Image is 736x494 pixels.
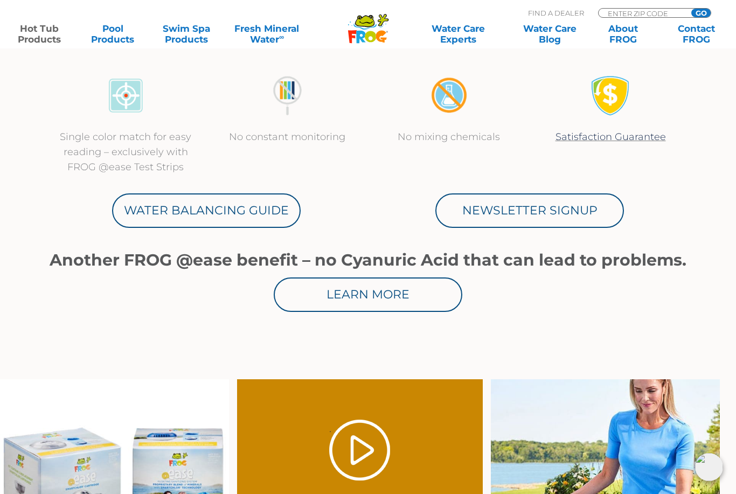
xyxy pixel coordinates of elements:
a: Newsletter Signup [435,193,624,228]
input: GO [691,9,711,17]
a: Learn More [274,277,462,312]
h1: Another FROG @ease benefit – no Cyanuric Acid that can lead to problems. [45,251,691,269]
sup: ∞ [279,33,284,41]
img: openIcon [695,453,723,481]
a: Fresh MineralWater∞ [231,23,303,45]
a: Play Video [329,420,390,481]
img: no-mixing1 [429,75,469,116]
a: Water Balancing Guide [112,193,301,228]
input: Zip Code Form [607,9,679,18]
p: No constant monitoring [217,129,357,144]
a: Water CareExperts [412,23,504,45]
img: Satisfaction Guarantee Icon [591,75,631,116]
img: icon-atease-color-match [106,75,146,116]
a: ContactFROG [668,23,725,45]
a: AboutFROG [595,23,652,45]
p: Single color match for easy reading – exclusively with FROG @ease Test Strips [55,129,196,175]
img: no-constant-monitoring1 [267,75,308,116]
a: Hot TubProducts [11,23,68,45]
p: Find A Dealer [528,8,584,18]
a: Swim SpaProducts [158,23,215,45]
p: No mixing chemicals [379,129,519,144]
a: Satisfaction Guarantee [556,131,666,143]
a: PoolProducts [84,23,141,45]
a: Water CareBlog [521,23,578,45]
